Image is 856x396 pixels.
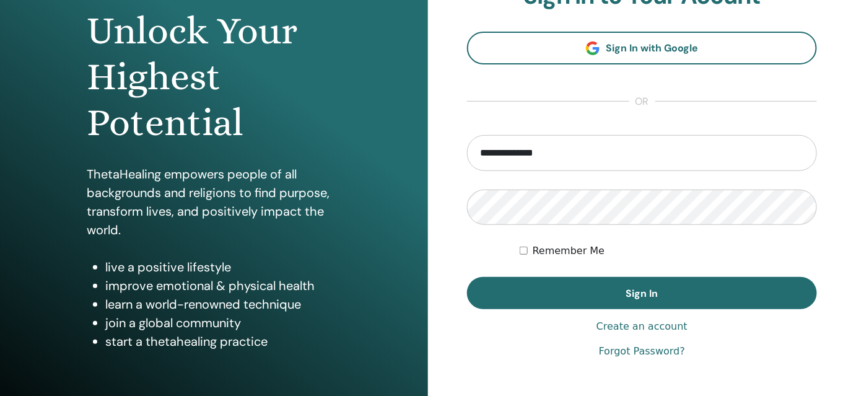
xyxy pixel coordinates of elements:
[599,344,685,359] a: Forgot Password?
[87,8,341,146] h1: Unlock Your Highest Potential
[596,319,688,334] a: Create an account
[105,295,341,314] li: learn a world-renowned technique
[467,32,817,64] a: Sign In with Google
[606,42,698,55] span: Sign In with Google
[467,277,817,309] button: Sign In
[533,244,605,258] label: Remember Me
[87,165,341,239] p: ThetaHealing empowers people of all backgrounds and religions to find purpose, transform lives, a...
[105,276,341,295] li: improve emotional & physical health
[626,287,658,300] span: Sign In
[520,244,817,258] div: Keep me authenticated indefinitely or until I manually logout
[629,94,655,109] span: or
[105,314,341,332] li: join a global community
[105,332,341,351] li: start a thetahealing practice
[105,258,341,276] li: live a positive lifestyle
